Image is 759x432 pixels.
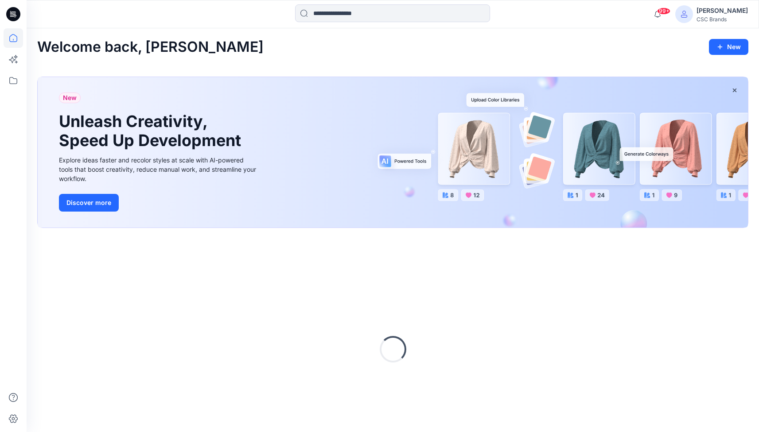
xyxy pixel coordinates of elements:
div: Explore ideas faster and recolor styles at scale with AI-powered tools that boost creativity, red... [59,155,258,183]
h1: Unleash Creativity, Speed Up Development [59,112,245,150]
span: 99+ [657,8,670,15]
button: New [709,39,748,55]
button: Discover more [59,194,119,212]
svg: avatar [681,11,688,18]
div: CSC Brands [697,16,748,23]
a: Discover more [59,194,258,212]
span: New [63,93,77,103]
div: [PERSON_NAME] [697,5,748,16]
h2: Welcome back, [PERSON_NAME] [37,39,264,55]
